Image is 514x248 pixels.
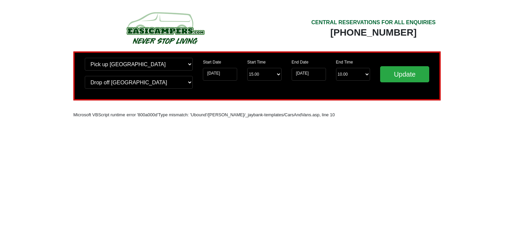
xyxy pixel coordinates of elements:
[101,9,229,46] img: campers-checkout-logo.png
[203,59,221,65] label: Start Date
[158,112,207,117] font: Type mismatch: 'Ubound'
[336,59,353,65] label: End Time
[292,68,326,81] input: Return Date
[247,59,266,65] label: Start Time
[292,59,308,65] label: End Date
[73,112,125,117] font: Microsoft VBScript runtime
[311,18,436,27] div: CENTRAL RESERVATIONS FOR ALL ENQUIRIES
[311,27,436,39] div: [PHONE_NUMBER]
[380,66,429,82] input: Update
[207,112,319,117] font: /[PERSON_NAME]/_jaybank-templates/CarsAndVans.asp
[203,68,237,81] input: Start Date
[320,112,335,117] font: , line 10
[126,112,158,117] font: error '800a000d'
